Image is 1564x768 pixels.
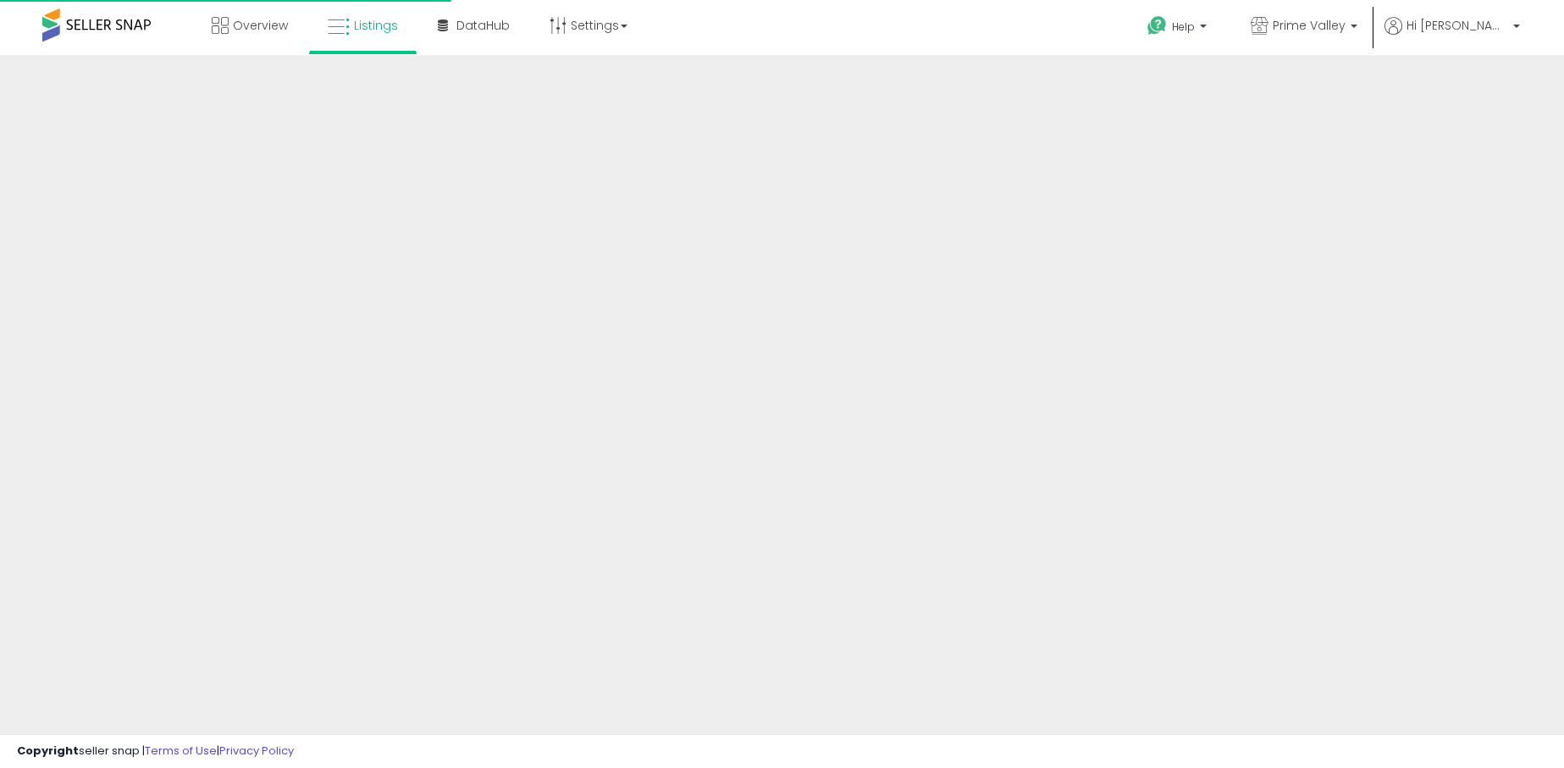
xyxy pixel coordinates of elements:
a: Privacy Policy [219,743,294,759]
span: Prime Valley [1273,17,1346,34]
span: Overview [233,17,288,34]
span: DataHub [456,17,510,34]
strong: Copyright [17,743,79,759]
a: Hi [PERSON_NAME] [1384,17,1520,55]
span: Listings [354,17,398,34]
a: Help [1134,3,1224,55]
a: Terms of Use [145,743,217,759]
span: Hi [PERSON_NAME] [1406,17,1508,34]
div: seller snap | | [17,743,294,760]
i: Get Help [1147,15,1168,36]
span: Help [1172,19,1195,34]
